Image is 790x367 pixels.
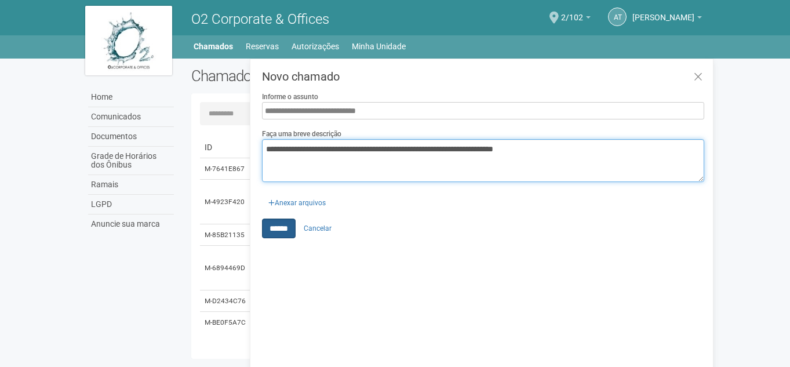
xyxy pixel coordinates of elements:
[297,220,338,237] a: Cancelar
[292,38,339,54] a: Autorizações
[561,2,583,22] span: 2/102
[200,224,252,246] td: M-85B21135
[561,14,591,24] a: 2/102
[632,2,694,22] span: Alessandra Teixeira
[88,88,174,107] a: Home
[88,175,174,195] a: Ramais
[191,67,395,85] h2: Chamados
[608,8,627,26] a: AT
[200,246,252,290] td: M-6894469D
[85,6,172,75] img: logo.jpg
[88,215,174,234] a: Anuncie sua marca
[88,127,174,147] a: Documentos
[200,312,252,333] td: M-BE0F5A7C
[262,191,332,208] div: Anexar arquivos
[200,290,252,312] td: M-D2434C76
[352,38,406,54] a: Minha Unidade
[88,195,174,215] a: LGPD
[200,180,252,224] td: M-4923F420
[686,65,710,90] a: Fechar
[88,107,174,127] a: Comunicados
[200,137,252,158] td: ID
[262,92,318,102] label: Informe o assunto
[194,38,233,54] a: Chamados
[88,147,174,175] a: Grade de Horários dos Ônibus
[632,14,702,24] a: [PERSON_NAME]
[246,38,279,54] a: Reservas
[191,11,329,27] span: O2 Corporate & Offices
[262,71,704,82] h3: Novo chamado
[200,158,252,180] td: M-7641E867
[262,129,341,139] label: Faça uma breve descrição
